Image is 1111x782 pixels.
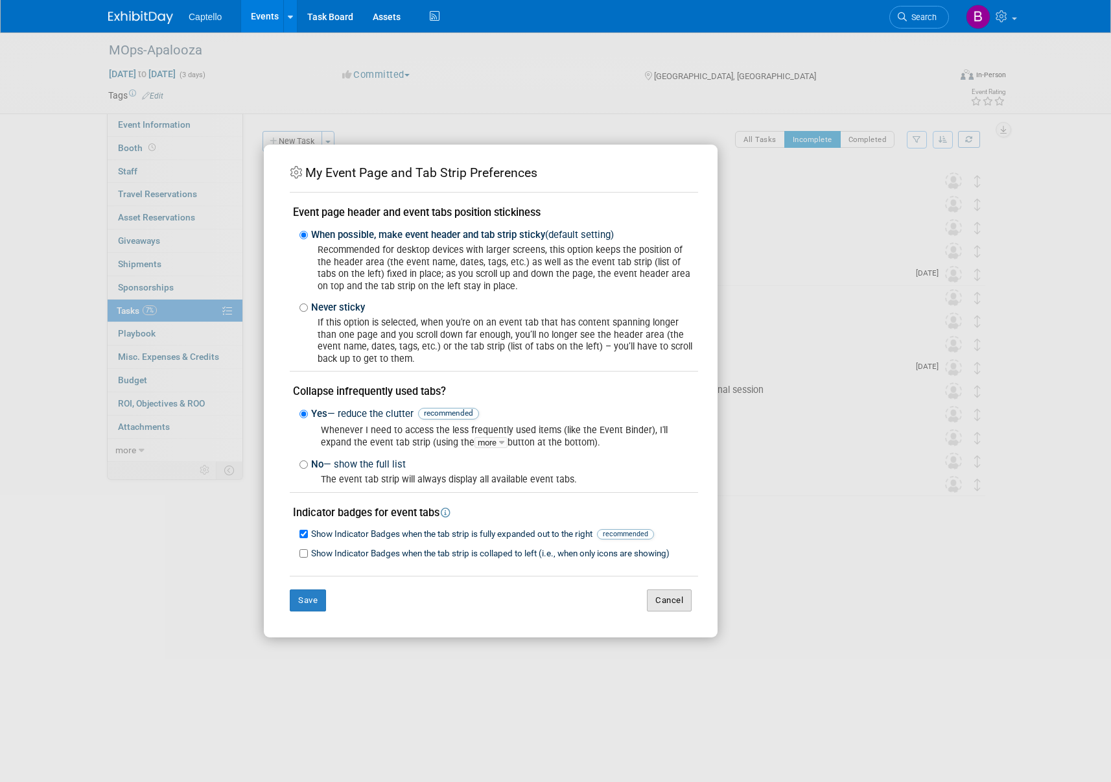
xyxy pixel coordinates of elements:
img: Brad Froese [966,5,990,29]
span: When possible, make event header and tab strip sticky [311,229,614,241]
div: My Event Page and Tab Strip Preferences [290,164,698,182]
span: Captello [189,12,222,22]
a: Search [889,6,949,29]
span: Yes [311,408,479,420]
div: Event page header and event tabs position stickiness [290,205,698,220]
span: recommended [597,529,654,539]
div: Whenever I need to access the less frequently used items (like the Event Binder), I'll expand the... [308,424,698,449]
span: — show the full list [323,458,406,470]
span: (default setting) [545,229,614,241]
span: Show Indicator Badges when the tab strip is collaped to left (i.e., when only icons are showing) [311,549,670,558]
span: Show Indicator Badges when the tab strip is fully expanded out to the right [311,529,654,539]
span: more [474,437,508,448]
img: ExhibitDay [108,11,173,24]
button: Cancel [647,589,692,611]
button: Save [290,589,326,611]
span: Never sticky [311,302,365,313]
span: No [311,458,406,470]
div: Indicator badges for event tabs [290,505,698,520]
div: The event tab strip will always display all available event tabs. [308,473,698,486]
span: Search [907,12,937,22]
div: Collapse infrequently used tabs? [290,384,698,399]
div: If this option is selected, when you're on an event tab that has content spanning longer than one... [308,316,698,364]
span: — reduce the clutter [327,408,414,420]
div: Recommended for desktop devices with larger screens, this option keeps the position of the header... [308,244,698,292]
span: recommended [418,408,479,419]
